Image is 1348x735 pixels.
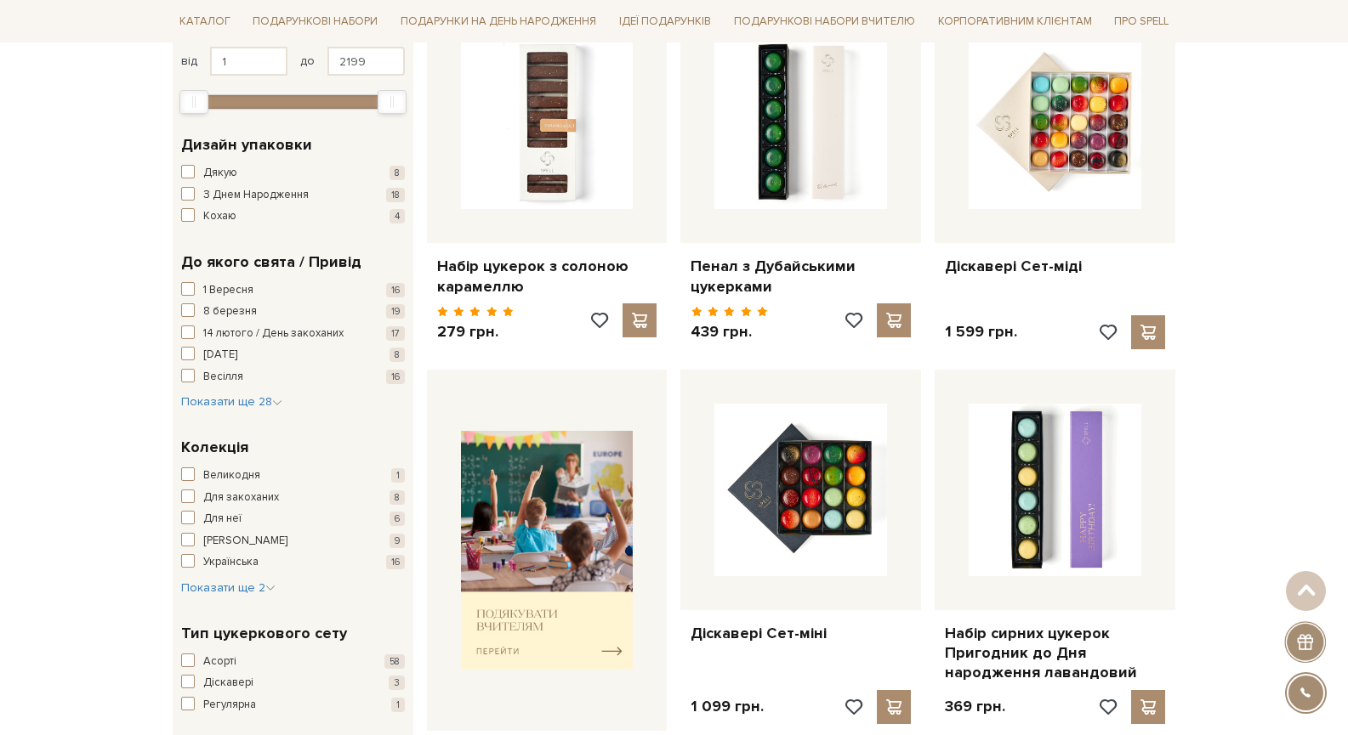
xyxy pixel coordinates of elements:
a: Ідеї подарунків [612,8,718,35]
button: Асорті 58 [181,653,405,670]
input: Ціна [210,47,287,76]
button: Показати ще 28 [181,393,282,410]
span: Тип цукеркового сету [181,622,347,645]
span: Діскавері [203,675,253,692]
p: 1 099 грн. [691,697,764,716]
img: banner [461,431,634,670]
span: 8 [390,490,405,505]
span: 19 [386,304,405,319]
span: [DATE] [203,347,237,364]
a: Подарункові набори [246,8,384,35]
p: 439 грн. [691,322,768,342]
span: 6 [390,512,405,526]
button: [PERSON_NAME] 9 [181,533,405,550]
a: Діскавері Сет-міні [691,624,911,643]
input: Ціна [327,47,405,76]
a: Подарункові набори Вчителю [727,7,922,36]
span: Дякую [203,165,237,182]
span: 58 [384,654,405,669]
button: 14 лютого / День закоханих 17 [181,325,405,342]
a: Набір сирних цукерок Пригодник до Дня народження лавандовий [945,624,1165,683]
span: 18 [386,188,405,202]
a: Каталог [173,8,237,35]
p: 279 грн. [437,322,515,342]
span: Великодня [203,467,260,484]
span: 4 [390,209,405,223]
span: 16 [386,555,405,569]
button: Для неї 6 [181,511,405,528]
span: Дизайн упаковки [181,133,312,156]
span: Колекція [181,436,248,459]
div: Min [179,90,208,114]
span: 17 [386,326,405,341]
button: Українська 16 [181,554,405,571]
span: до [300,54,315,69]
button: Регулярна 1 [181,697,405,714]
button: Великодня 1 [181,467,405,484]
span: від [181,54,197,69]
a: Пенал з Дубайськими цукерками [691,257,911,297]
span: 16 [386,370,405,384]
span: Для неї [203,511,242,528]
span: 9 [390,534,405,548]
button: Весілля 16 [181,369,405,386]
div: Max [378,90,407,114]
button: [DATE] 8 [181,347,405,364]
a: Корпоративним клієнтам [931,8,1099,35]
span: До якого свята / Привід [181,251,361,274]
p: 1 599 грн. [945,322,1017,342]
span: 3 [389,676,405,690]
span: 8 березня [203,303,257,320]
span: Регулярна [203,697,256,714]
span: [PERSON_NAME] [203,533,287,550]
span: 1 [391,468,405,483]
span: 8 [390,166,405,180]
a: Подарунки на День народження [394,8,603,35]
button: Дякую 8 [181,165,405,182]
button: З Днем Народження 18 [181,187,405,204]
button: Кохаю 4 [181,208,405,225]
span: Асорті [203,653,236,670]
span: 1 Вересня [203,282,253,299]
span: Весілля [203,369,243,386]
span: Українська [203,554,259,571]
span: Кохаю [203,208,236,225]
span: 14 лютого / День закоханих [203,325,344,342]
p: 369 грн. [945,697,1005,716]
a: Набір цукерок з солоною карамеллю [437,257,657,297]
button: Для закоханих 8 [181,489,405,506]
span: 1 [391,698,405,712]
span: 16 [386,283,405,297]
a: Про Spell [1107,8,1175,35]
span: Для закоханих [203,489,279,506]
span: 8 [390,348,405,362]
a: Діскавері Сет-міді [945,257,1165,276]
span: З Днем Народження [203,187,309,204]
button: 1 Вересня 16 [181,282,405,299]
button: 8 березня 19 [181,303,405,320]
button: Діскавері 3 [181,675,405,692]
span: Показати ще 28 [181,394,282,409]
span: Показати ще 2 [181,580,276,595]
button: Показати ще 2 [181,580,276,596]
